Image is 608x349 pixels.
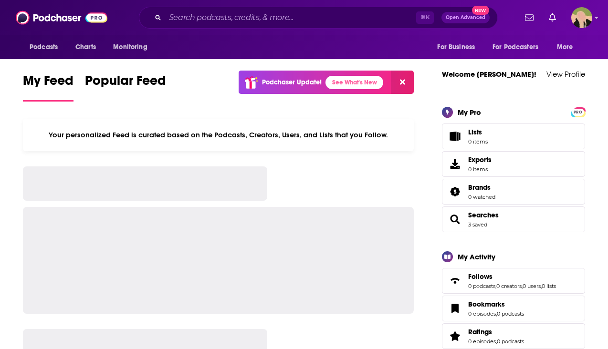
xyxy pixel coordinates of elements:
span: , [496,338,497,345]
span: Lists [468,128,482,136]
a: 0 podcasts [468,283,495,289]
span: Logged in as KatMcMahonn [571,7,592,28]
span: Monitoring [113,41,147,54]
a: 0 users [523,283,541,289]
a: Ratings [468,328,524,336]
span: New [472,6,489,15]
a: See What's New [325,76,383,89]
a: Searches [468,211,499,219]
button: open menu [486,38,552,56]
span: Ratings [468,328,492,336]
span: Brands [442,179,585,205]
span: Lists [468,128,488,136]
a: 0 lists [542,283,556,289]
span: Ratings [442,323,585,349]
span: Popular Feed [85,72,166,94]
a: Brands [445,185,464,198]
a: Brands [468,183,495,192]
a: Show notifications dropdown [545,10,560,26]
span: 0 items [468,166,492,173]
a: Exports [442,151,585,177]
div: Your personalized Feed is curated based on the Podcasts, Creators, Users, and Lists that you Follow. [23,119,414,151]
a: Bookmarks [468,300,524,308]
a: Popular Feed [85,72,166,102]
span: My Feed [23,72,73,94]
button: open menu [430,38,487,56]
a: View Profile [546,70,585,79]
a: Charts [69,38,102,56]
span: Podcasts [30,41,58,54]
a: My Feed [23,72,73,102]
a: Follows [468,272,556,281]
a: 0 episodes [468,338,496,345]
button: open menu [106,38,159,56]
span: Bookmarks [468,300,505,308]
span: , [522,283,523,289]
button: open menu [23,38,70,56]
button: open menu [550,38,585,56]
span: Charts [75,41,96,54]
a: Show notifications dropdown [521,10,537,26]
button: Show profile menu [571,7,592,28]
img: Podchaser - Follow, Share and Rate Podcasts [16,9,107,27]
span: Open Advanced [446,15,485,20]
a: Ratings [445,329,464,343]
a: Lists [442,123,585,149]
span: Searches [442,206,585,232]
button: Open AdvancedNew [441,12,490,23]
span: Bookmarks [442,296,585,321]
span: For Business [437,41,475,54]
a: 0 podcasts [497,338,524,345]
a: Follows [445,274,464,287]
span: 0 items [468,138,488,145]
span: Lists [445,130,464,143]
a: 0 episodes [468,310,496,317]
span: Exports [468,155,492,164]
span: PRO [572,109,584,116]
span: Follows [468,272,493,281]
a: 0 watched [468,194,495,200]
a: 0 podcasts [497,310,524,317]
span: , [495,283,496,289]
a: Bookmarks [445,302,464,315]
a: Searches [445,213,464,226]
input: Search podcasts, credits, & more... [165,10,416,25]
img: User Profile [571,7,592,28]
a: Welcome [PERSON_NAME]! [442,70,536,79]
span: Follows [442,268,585,294]
p: Podchaser Update! [262,78,322,86]
span: , [496,310,497,317]
span: ⌘ K [416,11,434,24]
span: More [557,41,573,54]
a: 0 creators [496,283,522,289]
a: 3 saved [468,221,487,228]
span: For Podcasters [493,41,538,54]
div: Search podcasts, credits, & more... [139,7,498,29]
span: Exports [445,157,464,171]
a: PRO [572,108,584,115]
div: My Activity [458,252,495,261]
span: Brands [468,183,491,192]
div: My Pro [458,108,481,117]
